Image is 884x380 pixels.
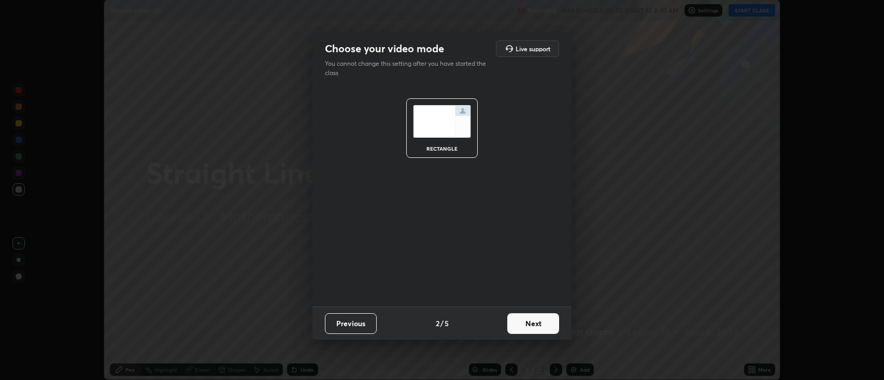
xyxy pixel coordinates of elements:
h5: Live support [516,46,550,52]
img: normalScreenIcon.ae25ed63.svg [413,105,471,138]
button: Previous [325,313,377,334]
h2: Choose your video mode [325,42,444,55]
button: Next [507,313,559,334]
h4: 5 [445,318,449,329]
p: You cannot change this setting after you have started the class [325,59,493,78]
h4: 2 [436,318,439,329]
h4: / [440,318,444,329]
div: rectangle [421,146,463,151]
